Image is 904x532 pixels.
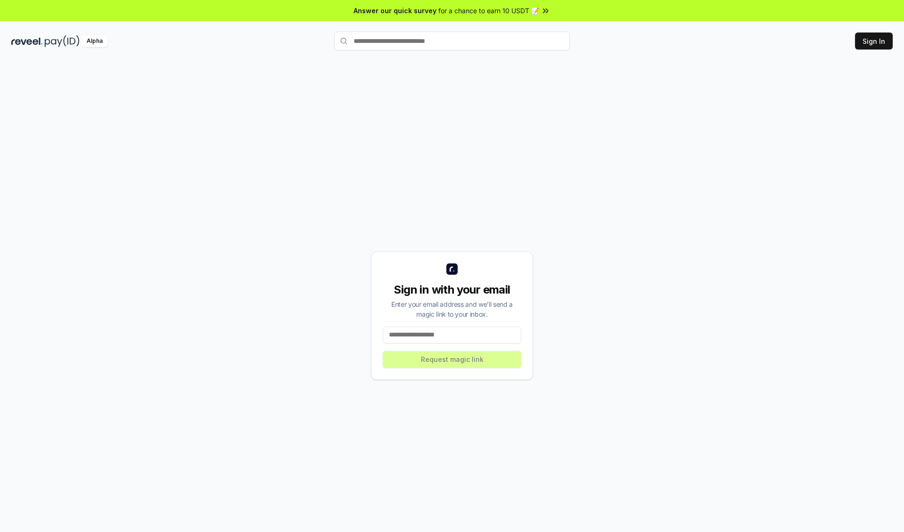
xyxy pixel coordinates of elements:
img: reveel_dark [11,35,43,47]
img: pay_id [45,35,80,47]
span: for a chance to earn 10 USDT 📝 [438,6,539,16]
span: Answer our quick survey [354,6,436,16]
div: Enter your email address and we’ll send a magic link to your inbox. [383,299,521,319]
div: Sign in with your email [383,282,521,297]
div: Alpha [81,35,108,47]
button: Sign In [855,33,893,49]
img: logo_small [446,263,458,275]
